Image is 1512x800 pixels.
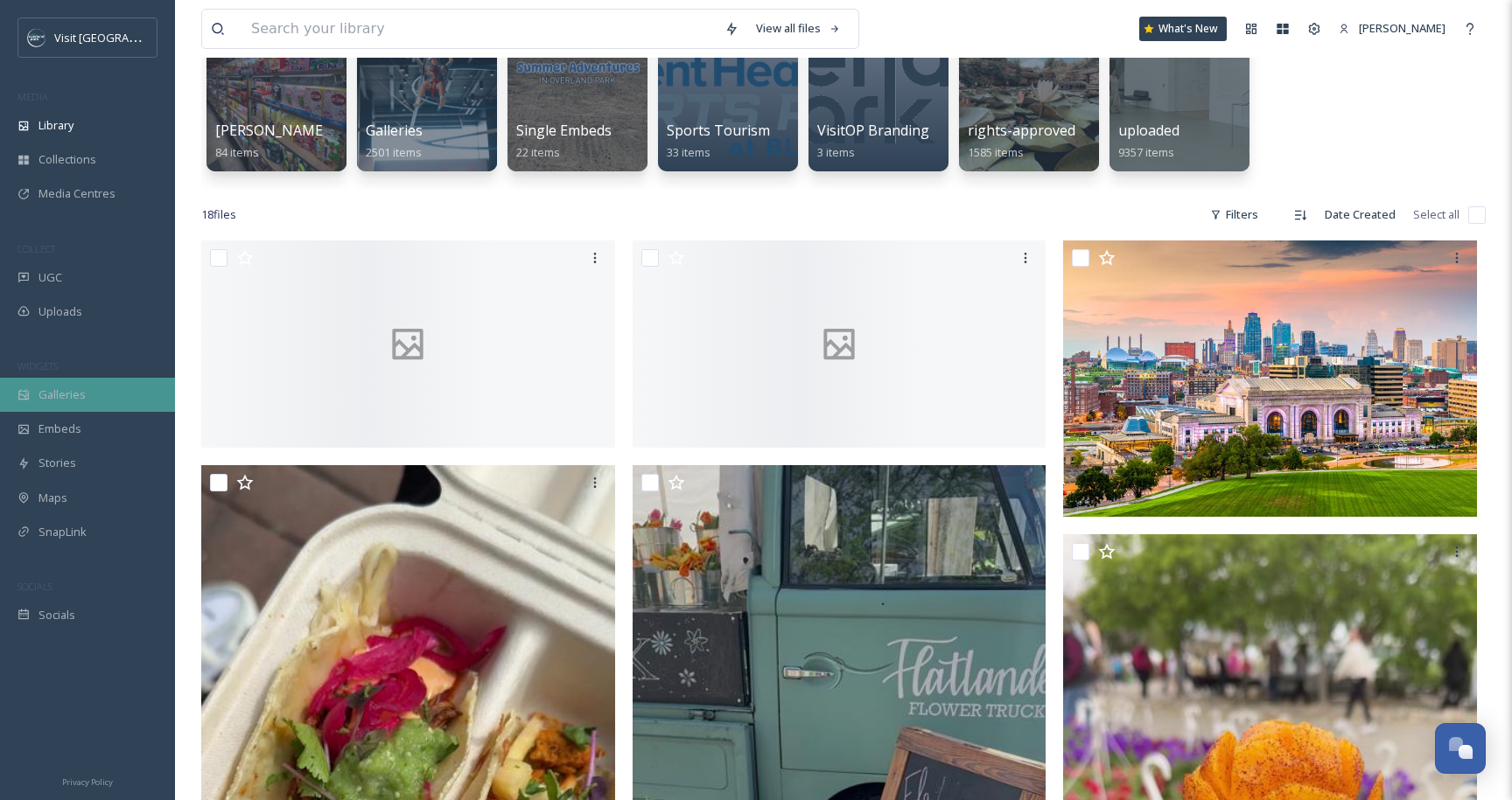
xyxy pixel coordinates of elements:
[516,144,560,160] span: 22 items
[667,144,710,160] span: 33 items
[817,144,855,160] span: 3 items
[1118,122,1179,160] a: uploaded9357 items
[28,29,45,46] img: c3es6xdrejuflcaqpovn.png
[667,122,770,160] a: Sports Tourism33 items
[366,122,423,160] a: Galleries2501 items
[38,421,81,437] span: Embeds
[1316,198,1404,232] div: Date Created
[1063,240,1477,517] img: AdobeStock_221576753.jpeg
[17,90,48,103] span: MEDIA
[38,269,62,286] span: UGC
[1359,20,1445,36] span: [PERSON_NAME]
[54,29,190,45] span: Visit [GEOGRAPHIC_DATA]
[1118,121,1179,140] span: uploaded
[201,206,236,223] span: 18 file s
[366,121,423,140] span: Galleries
[215,121,434,140] span: [PERSON_NAME] Sponsored Trip
[968,122,1075,160] a: rights-approved1585 items
[38,455,76,471] span: Stories
[17,242,55,255] span: COLLECT
[215,144,259,160] span: 84 items
[516,121,612,140] span: Single Embeds
[17,580,52,593] span: SOCIALS
[38,151,96,168] span: Collections
[1118,144,1174,160] span: 9357 items
[366,144,422,160] span: 2501 items
[62,776,113,788] span: Privacy Policy
[38,303,82,320] span: Uploads
[215,122,434,160] a: [PERSON_NAME] Sponsored Trip84 items
[968,144,1024,160] span: 1585 items
[38,607,75,623] span: Socials
[667,121,770,140] span: Sports Tourism
[968,121,1075,140] span: rights-approved
[38,524,87,540] span: SnapLink
[516,122,612,160] a: Single Embeds22 items
[747,11,850,45] a: View all files
[1413,206,1459,223] span: Select all
[1201,198,1267,232] div: Filters
[38,490,67,506] span: Maps
[1330,11,1454,45] a: [PERSON_NAME]
[1435,723,1486,774] button: Open Chat
[817,121,929,140] span: VisitOP Branding
[38,386,86,403] span: Galleries
[62,770,113,791] a: Privacy Policy
[17,359,58,372] span: WIDGETS
[38,117,73,134] span: Library
[242,10,716,48] input: Search your library
[1139,17,1227,41] a: What's New
[38,185,115,202] span: Media Centres
[817,122,929,160] a: VisitOP Branding3 items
